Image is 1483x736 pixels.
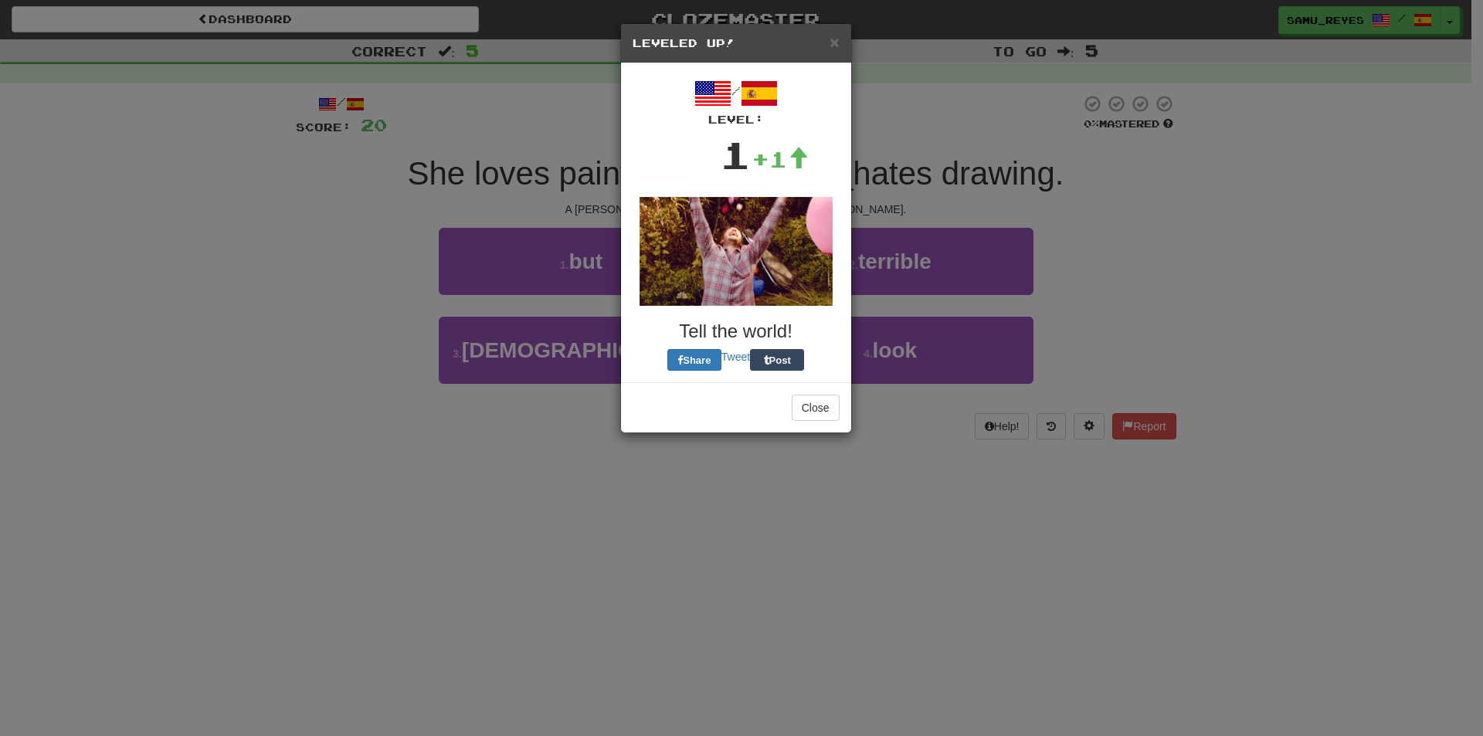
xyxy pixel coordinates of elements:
button: Close [830,34,839,50]
div: +1 [752,144,809,175]
span: × [830,33,839,51]
img: andy-72a9b47756ecc61a9f6c0ef31017d13e025550094338bf53ee1bb5849c5fd8eb.gif [640,197,833,306]
div: 1 [720,127,752,181]
h3: Tell the world! [633,321,840,341]
h5: Leveled Up! [633,36,840,51]
div: Level: [633,112,840,127]
button: Share [667,349,721,371]
button: Post [750,349,804,371]
button: Close [792,395,840,421]
a: Tweet [721,351,750,363]
div: / [633,75,840,127]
